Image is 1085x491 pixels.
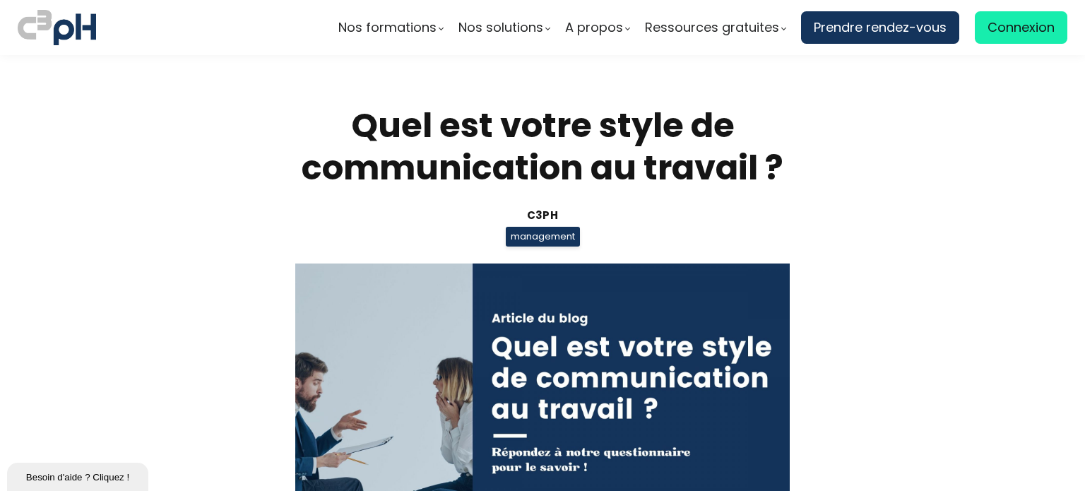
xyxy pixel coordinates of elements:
[565,17,623,38] span: A propos
[214,105,871,189] h1: Quel est votre style de communication au travail ?
[458,17,543,38] span: Nos solutions
[18,7,96,48] img: logo C3PH
[506,227,580,247] span: management
[814,17,947,38] span: Prendre rendez-vous
[801,11,959,44] a: Prendre rendez-vous
[988,17,1055,38] span: Connexion
[975,11,1067,44] a: Connexion
[7,460,151,491] iframe: chat widget
[645,17,779,38] span: Ressources gratuites
[338,17,437,38] span: Nos formations
[214,207,871,223] div: C3pH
